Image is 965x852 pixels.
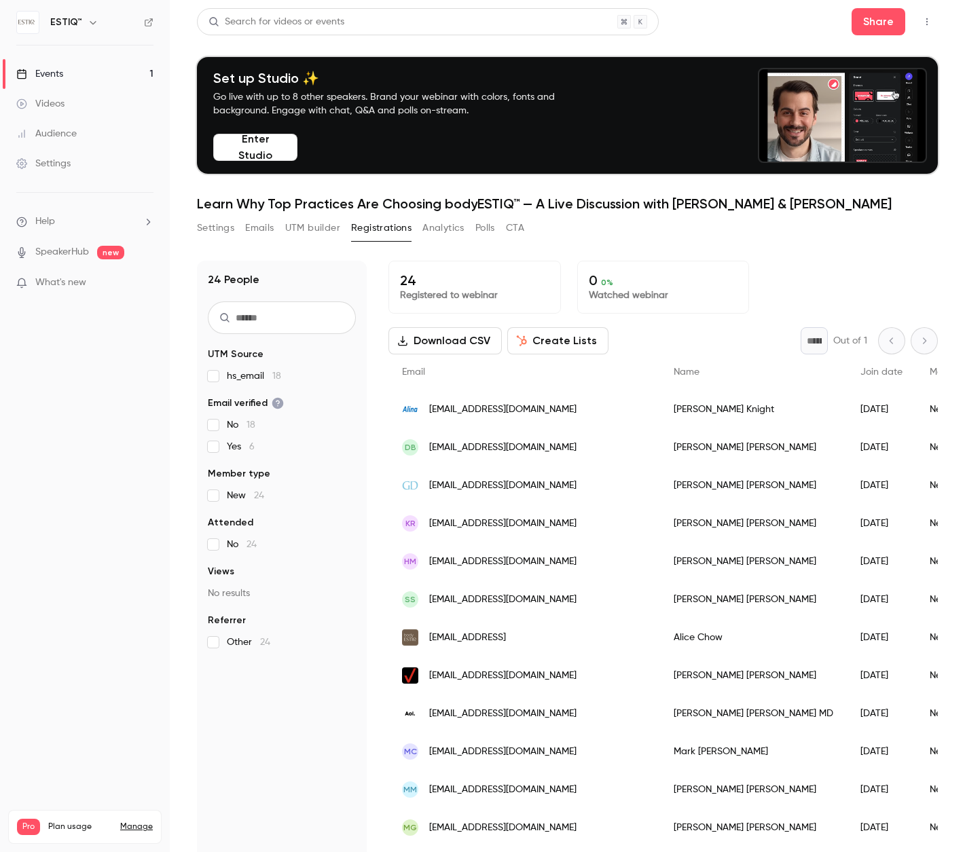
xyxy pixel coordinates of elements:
[507,327,608,354] button: Create Lists
[208,565,234,578] span: Views
[429,821,577,835] span: [EMAIL_ADDRESS][DOMAIN_NAME]
[660,504,847,542] div: [PERSON_NAME] [PERSON_NAME]
[429,783,577,797] span: [EMAIL_ADDRESS][DOMAIN_NAME]
[272,371,281,381] span: 18
[429,745,577,759] span: [EMAIL_ADDRESS][DOMAIN_NAME]
[847,466,916,504] div: [DATE]
[404,555,416,568] span: HM
[260,637,270,647] span: 24
[402,667,418,684] img: verizon.net
[660,656,847,694] div: [PERSON_NAME] [PERSON_NAME]
[847,428,916,466] div: [DATE]
[422,217,465,239] button: Analytics
[197,196,938,212] h1: Learn Why Top Practices Are Choosing bodyESTIQ™ — A Live Discussion with [PERSON_NAME] & [PERSON_...
[847,504,916,542] div: [DATE]
[429,403,577,417] span: [EMAIL_ADDRESS][DOMAIN_NAME]
[213,134,297,161] button: Enter Studio
[429,441,577,455] span: [EMAIL_ADDRESS][DOMAIN_NAME]
[388,327,502,354] button: Download CSV
[400,289,549,302] p: Registered to webinar
[429,631,506,645] span: [EMAIL_ADDRESS]
[404,745,417,758] span: MC
[208,272,259,288] h1: 24 People
[405,593,416,606] span: SS
[16,157,71,170] div: Settings
[402,367,425,377] span: Email
[208,15,344,29] div: Search for videos or events
[227,440,255,453] span: Yes
[847,694,916,733] div: [DATE]
[429,479,577,493] span: [EMAIL_ADDRESS][DOMAIN_NAME]
[17,819,40,835] span: Pro
[227,418,255,432] span: No
[660,694,847,733] div: [PERSON_NAME] [PERSON_NAME] MD
[660,580,847,618] div: [PERSON_NAME] [PERSON_NAME]
[35,276,86,290] span: What's new
[405,441,416,453] span: DB
[16,97,65,111] div: Videos
[402,629,418,646] img: estiq.ai
[402,705,418,722] img: aol.com
[674,367,699,377] span: Name
[249,442,255,451] span: 6
[137,277,153,289] iframe: Noticeable Trigger
[847,542,916,580] div: [DATE]
[97,246,124,259] span: new
[48,821,112,832] span: Plan usage
[227,369,281,383] span: hs_email
[506,217,524,239] button: CTA
[403,783,417,796] span: MM
[208,614,246,627] span: Referrer
[429,669,577,683] span: [EMAIL_ADDRESS][DOMAIN_NAME]
[475,217,495,239] button: Polls
[208,587,356,600] p: No results
[429,555,577,569] span: [EMAIL_ADDRESS][DOMAIN_NAME]
[403,821,417,834] span: MG
[660,428,847,466] div: [PERSON_NAME] [PERSON_NAME]
[227,489,264,502] span: New
[208,516,253,530] span: Attended
[847,656,916,694] div: [DATE]
[833,334,867,348] p: Out of 1
[589,289,738,302] p: Watched webinar
[660,466,847,504] div: [PERSON_NAME] [PERSON_NAME]
[589,272,738,289] p: 0
[429,593,577,607] span: [EMAIL_ADDRESS][DOMAIN_NAME]
[17,12,39,33] img: ESTIQ™
[35,215,55,229] span: Help
[227,538,257,551] span: No
[197,217,234,239] button: Settings
[402,401,418,418] img: alinamedical.com
[402,477,418,494] img: goldmandermatology.com
[847,771,916,809] div: [DATE]
[254,491,264,500] span: 24
[660,618,847,656] div: Alice Chow
[245,217,274,239] button: Emails
[847,733,916,771] div: [DATE]
[208,396,284,410] span: Email verified
[247,420,255,430] span: 18
[227,635,270,649] span: Other
[400,272,549,289] p: 24
[847,809,916,847] div: [DATE]
[16,67,63,81] div: Events
[429,707,577,721] span: [EMAIL_ADDRESS][DOMAIN_NAME]
[847,618,916,656] div: [DATE]
[429,517,577,531] span: [EMAIL_ADDRESS][DOMAIN_NAME]
[208,348,356,649] section: facet-groups
[120,821,153,832] a: Manage
[50,16,82,29] h6: ESTIQ™
[247,540,257,549] span: 24
[16,215,153,229] li: help-dropdown-opener
[601,278,613,287] span: 0 %
[351,217,412,239] button: Registrations
[405,517,416,530] span: KR
[285,217,340,239] button: UTM builder
[860,367,903,377] span: Join date
[847,580,916,618] div: [DATE]
[16,127,77,141] div: Audience
[660,771,847,809] div: [PERSON_NAME] [PERSON_NAME]
[660,542,847,580] div: [PERSON_NAME] [PERSON_NAME]
[208,467,270,481] span: Member type
[847,390,916,428] div: [DATE]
